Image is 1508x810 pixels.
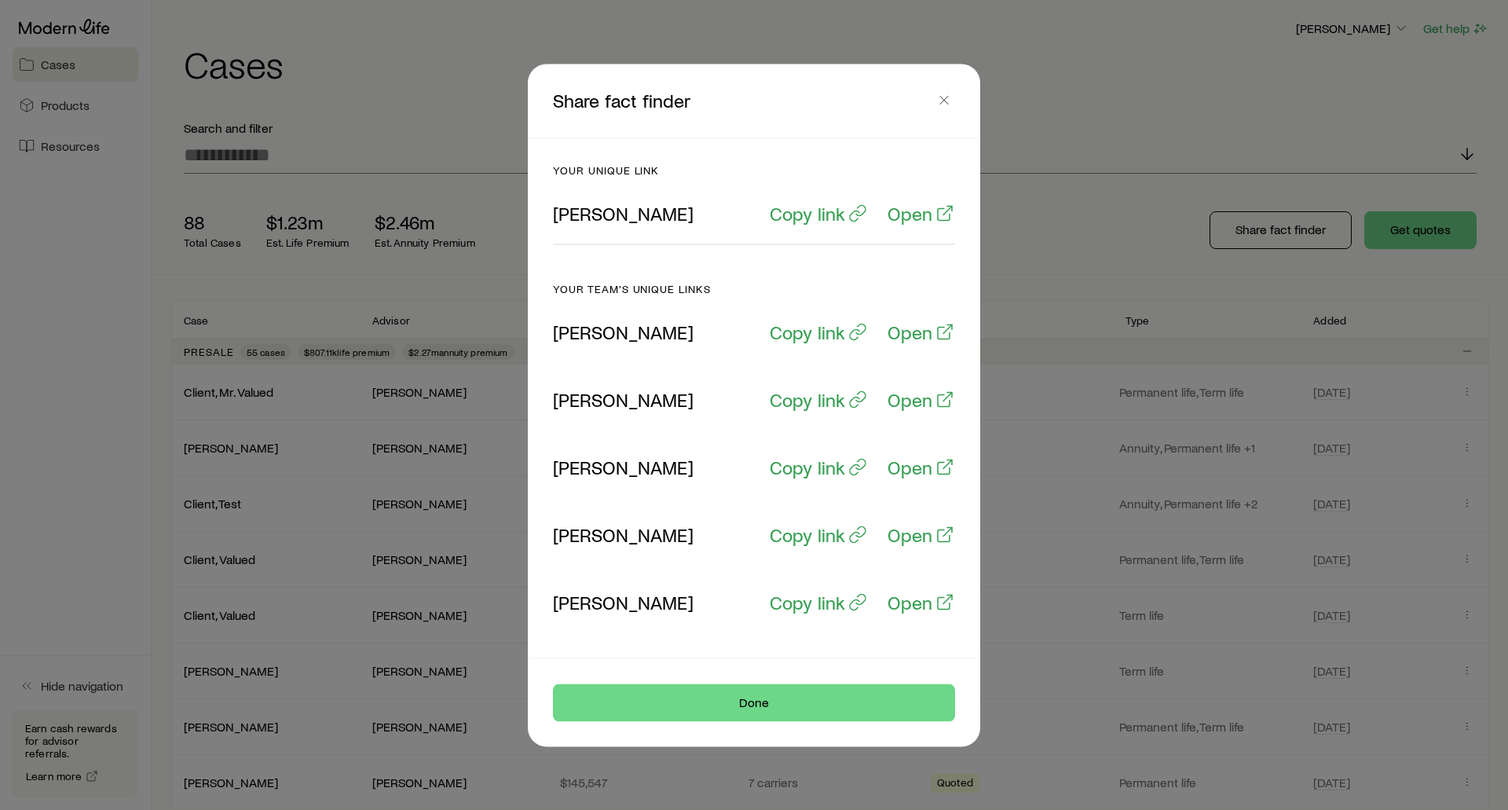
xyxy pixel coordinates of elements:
p: Open [888,523,932,545]
p: Share fact finder [553,89,933,112]
p: Open [888,456,932,478]
p: [PERSON_NAME] [553,456,694,478]
p: Copy link [770,523,845,545]
p: Open [888,591,932,613]
button: Copy link [769,590,868,614]
button: Copy link [769,320,868,344]
p: Copy link [770,321,845,343]
p: Copy link [770,388,845,410]
p: [PERSON_NAME] [553,388,694,410]
p: Copy link [770,456,845,478]
a: Open [887,201,955,225]
a: Open [887,320,955,344]
p: Open [888,321,932,343]
p: Copy link [770,591,845,613]
a: Open [887,522,955,547]
p: [PERSON_NAME] [553,523,694,545]
p: [PERSON_NAME] [553,321,694,343]
p: Your unique link [553,163,955,176]
p: [PERSON_NAME] [553,202,694,224]
p: Copy link [770,202,845,224]
p: [PERSON_NAME] [553,591,694,613]
a: Open [887,590,955,614]
button: Copy link [769,522,868,547]
button: Copy link [769,455,868,479]
a: Open [887,387,955,412]
button: Copy link [769,387,868,412]
p: Open [888,202,932,224]
button: Copy link [769,201,868,225]
a: Open [887,455,955,479]
p: Your team’s unique links [553,282,955,295]
button: Done [553,684,955,721]
p: Open [888,388,932,410]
